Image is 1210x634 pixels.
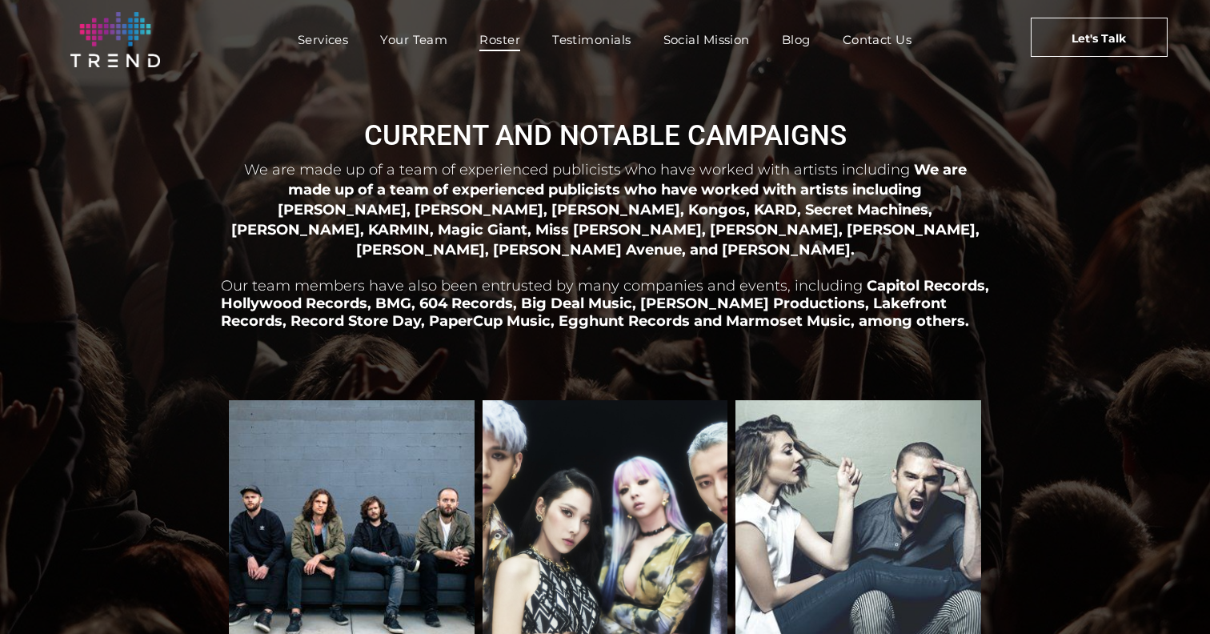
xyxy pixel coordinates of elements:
a: Contact Us [827,28,928,51]
a: Testimonials [536,28,647,51]
a: Your Team [364,28,463,51]
img: logo [70,12,160,67]
a: Services [282,28,365,51]
span: We are made up of a team of experienced publicists who have worked with artists including [PERSON... [231,161,980,258]
a: Let's Talk [1031,18,1168,57]
a: Social Mission [647,28,766,51]
span: We are made up of a team of experienced publicists who have worked with artists including [244,161,910,179]
a: Blog [766,28,827,51]
span: Our team members have also been entrusted by many companies and events, including [221,277,863,295]
a: Roster [463,28,536,51]
span: Let's Talk [1072,18,1126,58]
span: CURRENT AND NOTABLE CAMPAIGNS [364,119,847,152]
span: Capitol Records, Hollywood Records, BMG, 604 Records, Big Deal Music, [PERSON_NAME] Productions, ... [221,277,989,330]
